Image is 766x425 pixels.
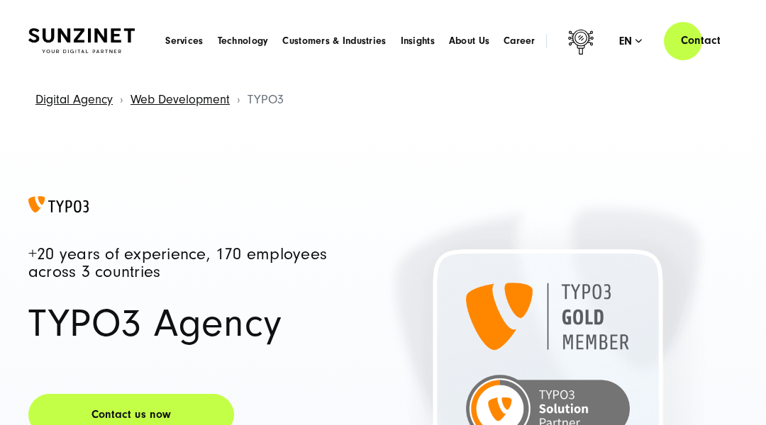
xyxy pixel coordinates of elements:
img: TYPO3 Logo in orange und schwarz -TYPO3 Agentur für Entwicklung, Implementierung und Support [28,196,89,213]
h4: +20 years of experience, 170 employees across 3 countries [28,246,358,281]
a: Services [165,34,203,48]
a: Contact [664,21,738,61]
img: SUNZINET Full Service Digital Agentur [28,28,135,53]
a: About Us [449,34,489,48]
span: TYPO3 [248,92,284,107]
a: Technology [218,34,269,48]
h1: TYPO3 Agency [28,304,358,344]
a: Career [504,34,535,48]
a: Digital Agency [35,92,113,107]
a: Insights [401,34,435,48]
div: en [619,34,643,48]
a: Customers & Industries [282,34,386,48]
a: Web Development [131,92,230,107]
